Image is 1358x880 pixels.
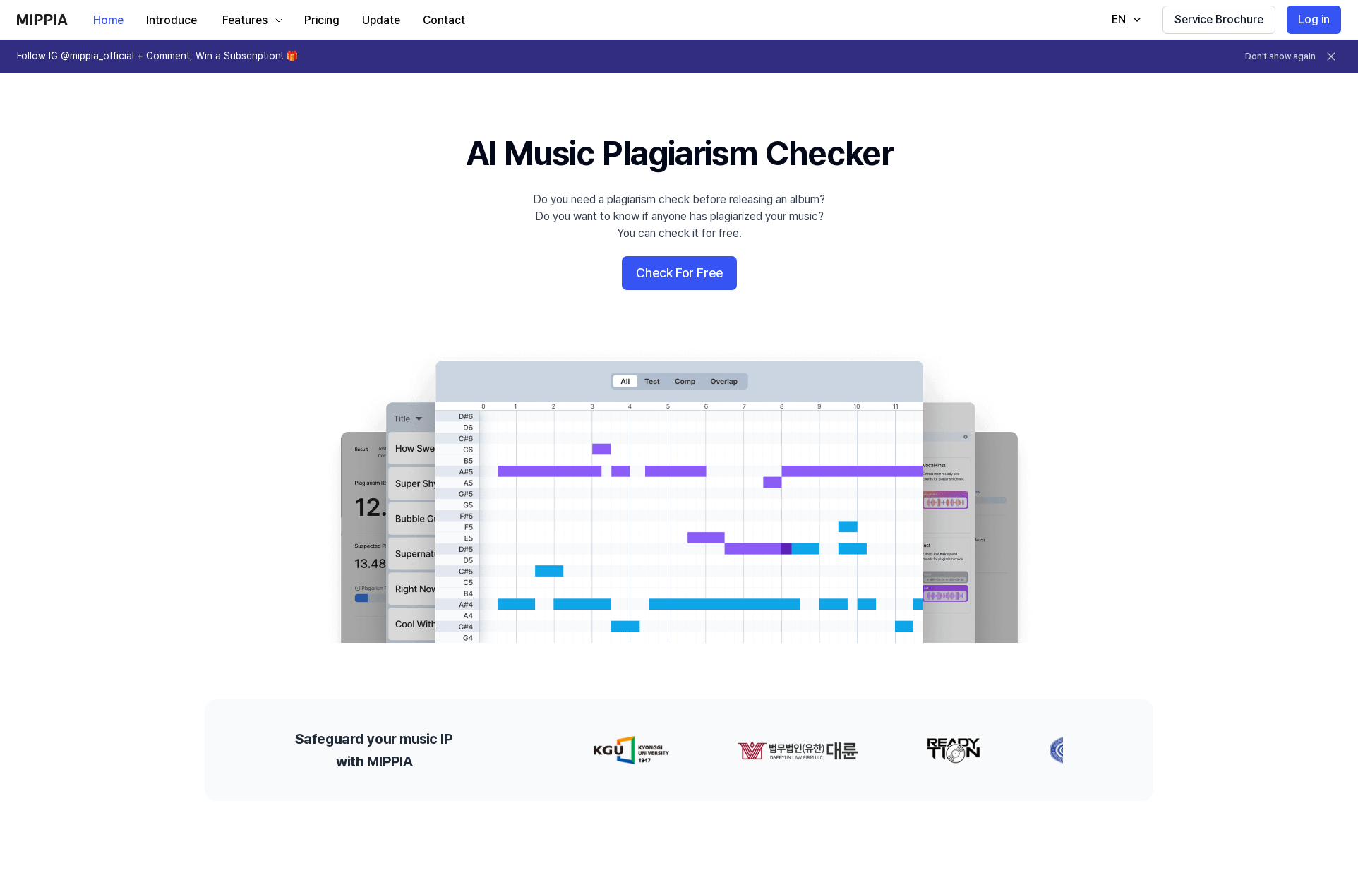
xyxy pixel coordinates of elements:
[466,130,893,177] h1: AI Music Plagiarism Checker
[642,736,763,764] img: partner-logo-1
[312,346,1046,643] img: main Image
[533,191,825,242] div: Do you need a plagiarism check before releasing an album? Do you want to know if anyone has plagi...
[1162,6,1275,34] button: Service Brochure
[295,728,452,773] h2: Safeguard your music IP with MIPPIA
[17,14,68,25] img: logo
[1287,6,1341,34] button: Log in
[622,256,737,290] button: Check For Free
[135,6,208,35] button: Introduce
[1245,51,1316,63] button: Don't show again
[1098,6,1151,34] button: EN
[220,12,270,29] div: Features
[831,736,886,764] img: partner-logo-2
[208,6,293,35] button: Features
[498,736,574,764] img: partner-logo-0
[293,6,351,35] button: Pricing
[954,736,997,764] img: partner-logo-3
[82,1,135,40] a: Home
[411,6,476,35] button: Contact
[82,6,135,35] button: Home
[351,1,411,40] a: Update
[351,6,411,35] button: Update
[1109,11,1129,28] div: EN
[17,49,298,64] h1: Follow IG @mippia_official + Comment, Win a Subscription! 🎁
